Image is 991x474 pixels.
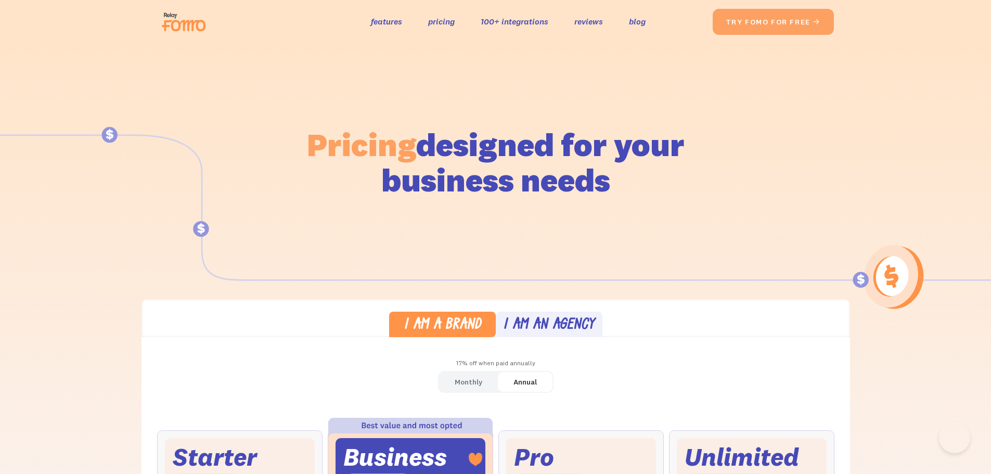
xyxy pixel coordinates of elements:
a: features [371,14,402,29]
div: 17% off when paid annually [141,356,850,371]
h1: designed for your business needs [306,127,685,198]
a: reviews [574,14,603,29]
span:  [813,17,821,27]
div: Pro [514,446,554,468]
iframe: Toggle Customer Support [939,422,970,453]
a: 100+ integrations [481,14,548,29]
div: I am a brand [404,318,481,333]
div: Starter [173,446,257,468]
div: I am an agency [503,318,595,333]
span: Pricing [307,124,416,164]
div: Monthly [455,375,482,390]
div: Unlimited [685,446,799,468]
a: try fomo for free [713,9,834,35]
a: pricing [428,14,455,29]
a: blog [629,14,646,29]
div: Annual [513,375,537,390]
div: Business [343,446,447,468]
